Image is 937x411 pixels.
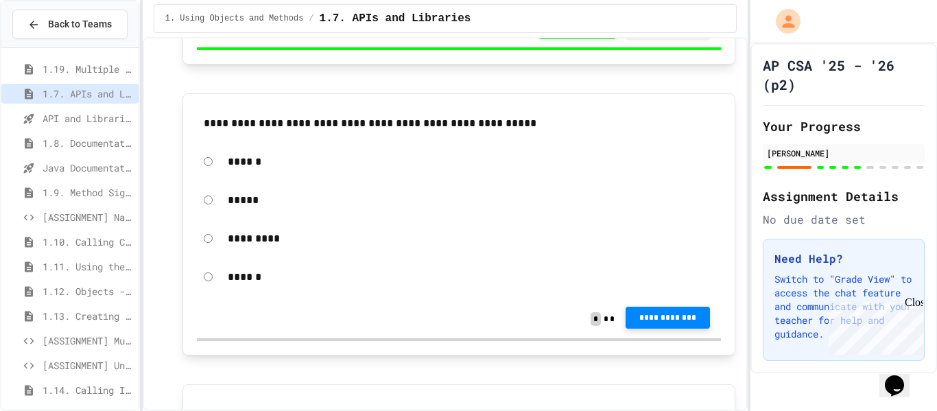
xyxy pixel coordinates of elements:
span: 1.19. Multiple Choice Exercises for Unit 1a (1.1-1.6) [43,62,133,76]
div: No due date set [763,211,925,228]
span: API and Libraries - Topic 1.7 [43,111,133,126]
p: Switch to "Grade View" to access the chat feature and communicate with your teacher for help and ... [774,272,913,341]
span: Java Documentation with Comments - Topic 1.8 [43,161,133,175]
span: Back to Teams [48,17,112,32]
span: 1.8. Documentation with Comments and Preconditions [43,136,133,150]
span: 1.9. Method Signatures [43,185,133,200]
span: 1.10. Calling Class Methods [43,235,133,249]
span: 1.11. Using the Math Class [43,259,133,274]
div: [PERSON_NAME] [767,147,921,159]
iframe: chat widget [823,296,923,355]
div: My Account [761,5,804,37]
span: [ASSIGNMENT] Name Generator Tool (LO5) [43,210,133,224]
span: 1.7. APIs and Libraries [320,10,471,27]
span: 1. Using Objects and Methods [165,13,304,24]
iframe: chat widget [879,356,923,397]
span: / [309,13,313,24]
span: 1.14. Calling Instance Methods [43,383,133,397]
button: Back to Teams [12,10,128,39]
span: [ASSIGNMENT] University Registration System (LO4) [43,358,133,373]
div: Chat with us now!Close [5,5,95,87]
span: 1.13. Creating and Initializing Objects: Constructors [43,309,133,323]
h3: Need Help? [774,250,913,267]
span: 1.12. Objects - Instances of Classes [43,284,133,298]
span: [ASSIGNMENT] Music Track Creator (LO4) [43,333,133,348]
h2: Assignment Details [763,187,925,206]
h2: Your Progress [763,117,925,136]
h1: AP CSA '25 - '26 (p2) [763,56,925,94]
span: 1.7. APIs and Libraries [43,86,133,101]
